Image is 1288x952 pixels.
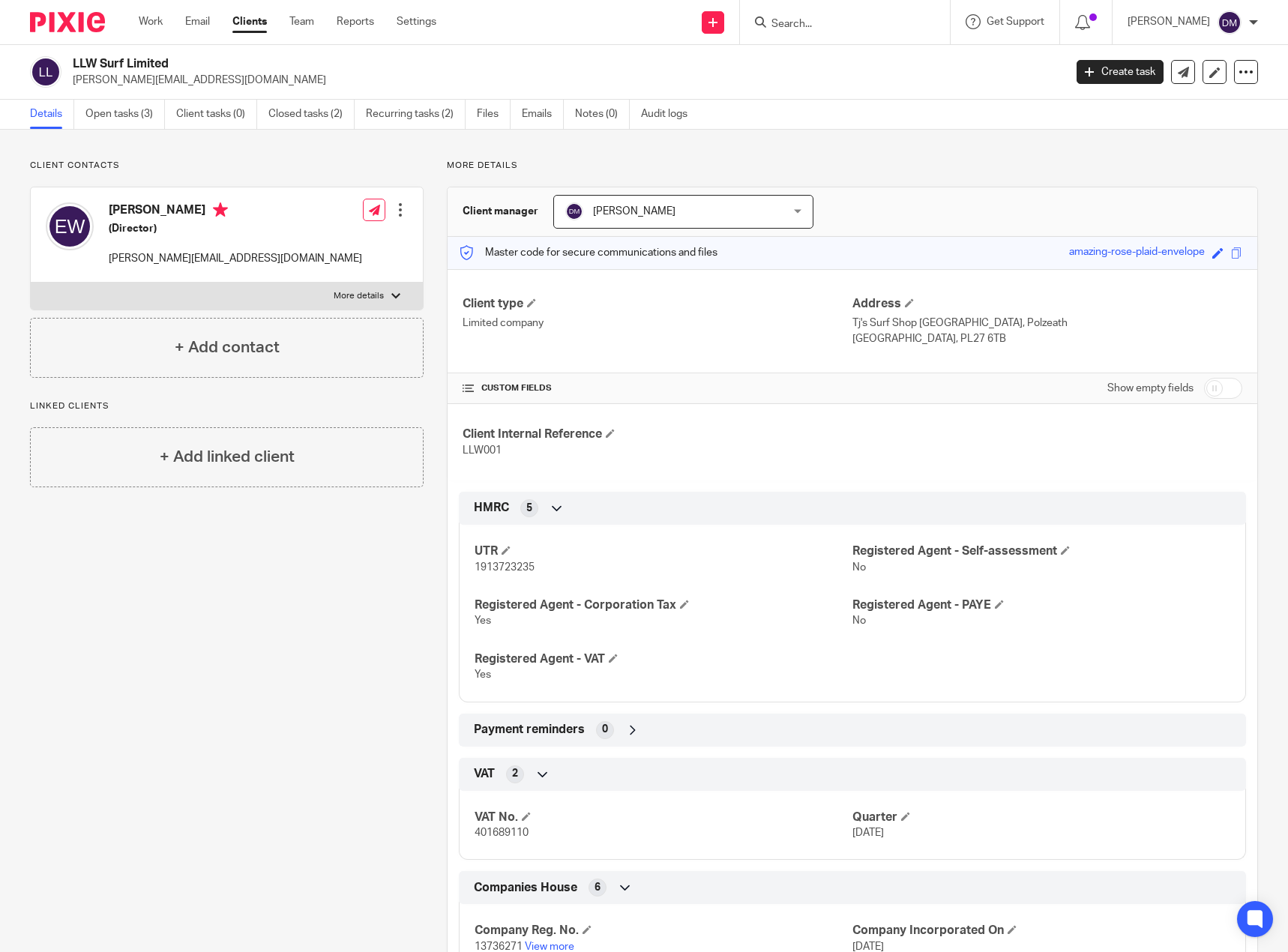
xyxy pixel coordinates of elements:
[852,331,1242,346] p: [GEOGRAPHIC_DATA], PL27 6TB
[366,100,466,129] a: Recurring tasks (2)
[474,766,495,782] span: VAT
[475,597,852,613] h4: Registered Agent - Corporation Tax
[30,12,105,32] img: Pixie
[770,18,905,31] input: Search
[459,245,717,260] p: Master code for secure communications and files
[30,160,424,172] p: Client contacts
[475,543,852,559] h4: UTR
[522,100,564,129] a: Emails
[1077,60,1164,84] a: Create task
[565,202,583,220] img: svg%3E
[852,810,1230,825] h4: Quarter
[337,14,374,29] a: Reports
[477,100,511,129] a: Files
[1069,244,1205,262] div: amazing-rose-plaid-envelope
[475,615,491,626] span: Yes
[213,202,228,217] i: Primary
[73,56,858,72] h2: LLW Surf Limited
[475,810,852,825] h4: VAT No.
[109,251,362,266] p: [PERSON_NAME][EMAIL_ADDRESS][DOMAIN_NAME]
[475,828,529,838] span: 401689110
[109,221,362,236] h5: (Director)
[475,651,852,667] h4: Registered Agent - VAT
[852,296,1242,312] h4: Address
[525,942,574,952] a: View more
[109,202,362,221] h4: [PERSON_NAME]
[463,427,852,442] h4: Client Internal Reference
[1128,14,1210,29] p: [PERSON_NAME]
[475,562,535,573] span: 1913723235
[852,597,1230,613] h4: Registered Agent - PAYE
[447,160,1258,172] p: More details
[1107,381,1194,396] label: Show empty fields
[526,501,532,516] span: 5
[185,14,210,29] a: Email
[334,290,384,302] p: More details
[30,56,61,88] img: svg%3E
[474,500,509,516] span: HMRC
[463,204,538,219] h3: Client manager
[463,382,852,394] h4: CUSTOM FIELDS
[852,316,1242,331] p: Tj's Surf Shop [GEOGRAPHIC_DATA], Polzeath
[175,336,280,359] h4: + Add contact
[268,100,355,129] a: Closed tasks (2)
[852,543,1230,559] h4: Registered Agent - Self-assessment
[852,942,884,952] span: [DATE]
[232,14,267,29] a: Clients
[474,880,577,896] span: Companies House
[475,942,523,952] span: 13736271
[852,828,884,838] span: [DATE]
[46,202,94,250] img: svg%3E
[463,316,852,331] p: Limited company
[593,206,675,217] span: [PERSON_NAME]
[73,73,1054,88] p: [PERSON_NAME][EMAIL_ADDRESS][DOMAIN_NAME]
[1218,10,1242,34] img: svg%3E
[463,296,852,312] h4: Client type
[30,400,424,412] p: Linked clients
[602,722,608,737] span: 0
[85,100,165,129] a: Open tasks (3)
[852,923,1230,939] h4: Company Incorporated On
[575,100,630,129] a: Notes (0)
[475,923,852,939] h4: Company Reg. No.
[595,880,601,895] span: 6
[139,14,163,29] a: Work
[852,562,866,573] span: No
[512,766,518,781] span: 2
[289,14,314,29] a: Team
[987,16,1044,27] span: Get Support
[30,100,74,129] a: Details
[176,100,257,129] a: Client tasks (0)
[160,445,295,469] h4: + Add linked client
[475,669,491,680] span: Yes
[474,722,585,738] span: Payment reminders
[463,445,502,456] span: LLW001
[397,14,436,29] a: Settings
[641,100,699,129] a: Audit logs
[852,615,866,626] span: No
